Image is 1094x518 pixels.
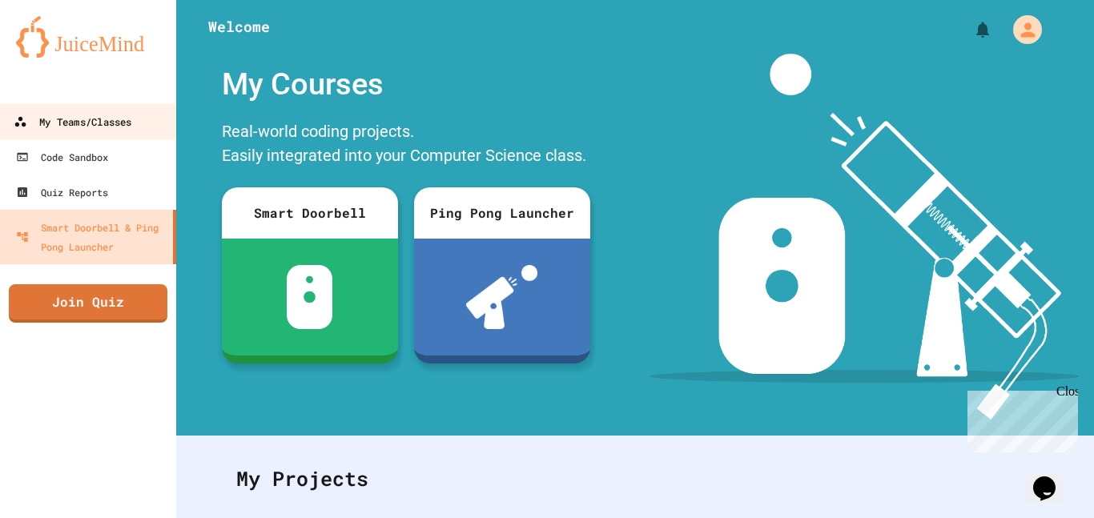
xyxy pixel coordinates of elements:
[466,265,537,329] img: ppl-with-ball.png
[16,147,108,167] div: Code Sandbox
[16,16,160,58] img: logo-orange.svg
[287,265,332,329] img: sdb-white.svg
[414,187,590,239] div: Ping Pong Launcher
[14,112,131,132] div: My Teams/Classes
[9,284,167,323] a: Join Quiz
[943,16,996,43] div: My Notifications
[1027,454,1078,502] iframe: chat widget
[961,384,1078,452] iframe: chat widget
[16,218,167,256] div: Smart Doorbell & Ping Pong Launcher
[222,187,398,239] div: Smart Doorbell
[16,183,108,202] div: Quiz Reports
[220,448,1050,510] div: My Projects
[650,54,1079,420] img: banner-image-my-projects.png
[6,6,111,102] div: Chat with us now!Close
[214,115,598,175] div: Real-world coding projects. Easily integrated into your Computer Science class.
[996,11,1046,48] div: My Account
[214,54,598,115] div: My Courses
